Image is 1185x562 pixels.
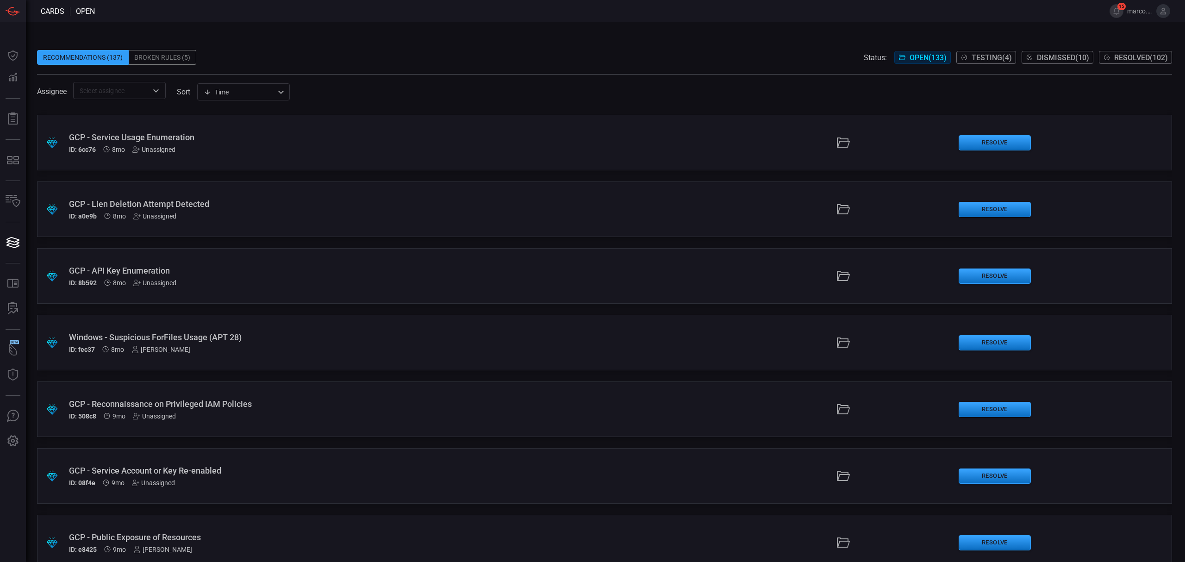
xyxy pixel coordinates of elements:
[76,7,95,16] span: open
[69,466,511,475] div: GCP - Service Account or Key Re-enabled
[2,190,24,212] button: Inventory
[37,87,67,96] span: Assignee
[894,51,951,64] button: Open(133)
[132,479,175,487] div: Unassigned
[132,146,175,153] div: Unassigned
[1114,53,1168,62] span: Resolved ( 102 )
[69,266,511,275] div: GCP - API Key Enumeration
[2,339,24,361] button: Wingman
[69,346,95,353] h5: ID: fec37
[41,7,64,16] span: Cards
[69,412,96,420] h5: ID: 508c8
[2,44,24,67] button: Dashboard
[133,212,176,220] div: Unassigned
[1127,7,1153,15] span: marco.[PERSON_NAME]
[959,335,1031,350] button: Resolve
[959,135,1031,150] button: Resolve
[112,412,125,420] span: Nov 20, 2024 5:50 AM
[959,535,1031,550] button: Resolve
[2,273,24,295] button: Rule Catalog
[204,87,275,97] div: Time
[2,108,24,130] button: Reports
[113,212,126,220] span: Dec 03, 2024 7:22 AM
[112,479,125,487] span: Nov 20, 2024 5:50 AM
[37,50,129,65] div: Recommendations (137)
[959,269,1031,284] button: Resolve
[69,199,511,209] div: GCP - Lien Deletion Attempt Detected
[69,399,511,409] div: GCP - Reconnaissance on Privileged IAM Policies
[131,346,190,353] div: [PERSON_NAME]
[69,332,511,342] div: Windows - Suspicious ForFiles Usage (APT 28)
[133,279,176,287] div: Unassigned
[69,132,511,142] div: GCP - Service Usage Enumeration
[2,364,24,386] button: Threat Intelligence
[129,50,196,65] div: Broken Rules (5)
[69,546,97,553] h5: ID: e8425
[2,298,24,320] button: ALERT ANALYSIS
[1037,53,1089,62] span: Dismissed ( 10 )
[972,53,1012,62] span: Testing ( 4 )
[1099,51,1172,64] button: Resolved(102)
[113,279,126,287] span: Nov 28, 2024 2:37 AM
[69,146,96,153] h5: ID: 6cc76
[111,346,124,353] span: Nov 28, 2024 2:36 AM
[1110,4,1123,18] button: 15
[133,412,176,420] div: Unassigned
[959,202,1031,217] button: Resolve
[959,468,1031,484] button: Resolve
[959,402,1031,417] button: Resolve
[69,532,511,542] div: GCP - Public Exposure of Resources
[69,479,95,487] h5: ID: 08f4e
[1022,51,1093,64] button: Dismissed(10)
[864,53,887,62] span: Status:
[956,51,1016,64] button: Testing(4)
[69,212,97,220] h5: ID: a0e9b
[76,85,148,96] input: Select assignee
[133,546,192,553] div: [PERSON_NAME]
[177,87,190,96] label: sort
[150,84,162,97] button: Open
[2,149,24,171] button: MITRE - Detection Posture
[910,53,947,62] span: Open ( 133 )
[112,146,125,153] span: Dec 03, 2024 8:24 AM
[113,546,126,553] span: Nov 20, 2024 5:49 AM
[2,231,24,254] button: Cards
[1117,3,1126,10] span: 15
[2,430,24,452] button: Preferences
[69,279,97,287] h5: ID: 8b592
[2,405,24,427] button: Ask Us A Question
[2,67,24,89] button: Detections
